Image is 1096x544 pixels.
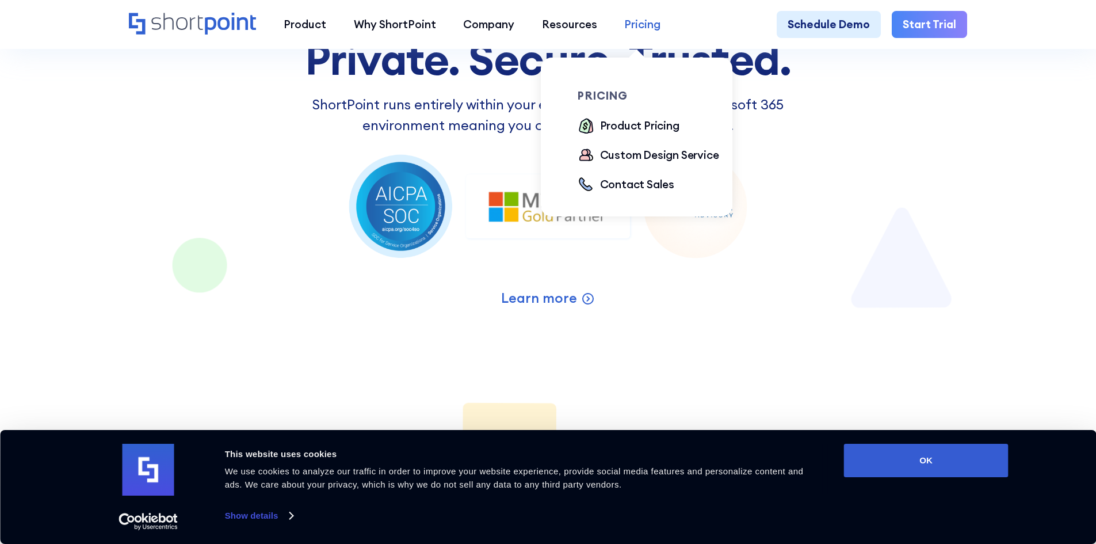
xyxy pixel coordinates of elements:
[528,11,611,39] a: Resources
[600,147,719,163] div: Custom Design Service
[611,11,675,39] a: Pricing
[282,94,814,135] p: ShortPoint runs entirely within your existing SharePoint and Microsoft 365 environment meaning yo...
[449,11,528,39] a: Company
[578,176,674,195] a: Contact Sales
[354,16,436,33] div: Why ShortPoint
[340,11,450,39] a: Why ShortPoint
[463,16,514,33] div: Company
[98,513,198,530] a: Usercentrics Cookiebot - opens in a new window
[578,147,719,165] a: Custom Design Service
[501,288,577,309] p: Learn more
[777,11,881,39] a: Schedule Demo
[225,447,818,461] div: This website uses cookies
[844,444,1009,477] button: OK
[578,90,731,101] div: pricing
[578,117,679,136] a: Product Pricing
[270,11,340,39] a: Product
[225,466,804,489] span: We use cookies to analyze our traffic in order to improve your website experience, provide social...
[123,444,174,496] img: logo
[225,507,293,524] a: Show details
[542,16,597,33] div: Resources
[282,288,814,309] a: Learn more
[889,410,1096,544] iframe: Chat Widget
[892,11,967,39] a: Start Trial
[600,117,679,134] div: Product Pricing
[129,13,256,36] a: Home
[600,176,675,193] div: Contact Sales
[282,35,814,83] div: Private. Secure. Trusted.
[284,16,326,33] div: Product
[624,16,660,33] div: Pricing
